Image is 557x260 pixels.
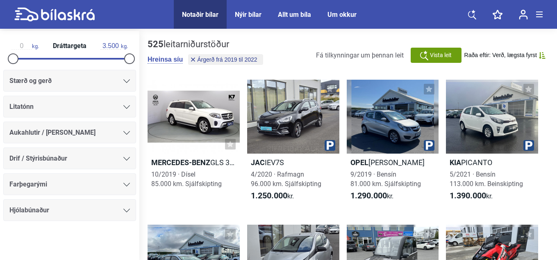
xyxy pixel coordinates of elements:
a: Um okkur [327,11,357,18]
a: Allt um bíla [278,11,311,18]
a: Notaðir bílar [182,11,218,18]
a: Mercedes-BenzGLS 350 D 4MATIC10/2019 · Dísel85.000 km. Sjálfskipting [148,80,240,208]
b: Kia [450,158,461,167]
span: Vista leit [430,51,452,60]
span: kg. [100,42,128,50]
span: kr. [450,191,493,201]
img: parking.png [325,140,335,151]
button: Árgerð frá 2019 til 2022 [188,54,263,65]
b: Opel [350,158,368,167]
img: user-login.svg [519,9,528,20]
span: Fá tilkynningar um þennan leit [316,51,404,59]
h2: PICANTO [446,158,538,167]
span: Árgerð frá 2019 til 2022 [197,57,257,62]
span: Dráttargeta [51,43,89,49]
span: 9/2019 · Bensín 81.000 km. Sjálfskipting [350,170,421,188]
span: 4/2020 · Rafmagn 96.000 km. Sjálfskipting [251,170,321,188]
a: JacIEV7S4/2020 · Rafmagn96.000 km. Sjálfskipting1.250.000kr. [247,80,339,208]
a: KiaPICANTO5/2021 · Bensín113.000 km. Beinskipting1.390.000kr. [446,80,538,208]
span: Litatónn [9,101,34,113]
b: 1.390.000 [450,191,486,200]
span: Stærð og gerð [9,75,52,87]
a: Opel[PERSON_NAME]9/2019 · Bensín81.000 km. Sjálfskipting1.290.000kr. [347,80,439,208]
button: Raða eftir: Verð, lægsta fyrst [464,52,546,59]
img: parking.png [424,140,434,151]
span: kr. [251,191,294,201]
a: Nýir bílar [235,11,261,18]
span: Raða eftir: Verð, lægsta fyrst [464,52,537,59]
span: Drif / Stýrisbúnaður [9,153,67,164]
b: 1.290.000 [350,191,387,200]
h2: GLS 350 D 4MATIC [148,158,240,167]
b: 1.250.000 [251,191,287,200]
b: Mercedes-Benz [151,158,210,167]
span: Hjólabúnaður [9,205,49,216]
span: Aukahlutir / [PERSON_NAME] [9,127,95,138]
img: parking.png [523,140,534,151]
h2: [PERSON_NAME] [347,158,439,167]
span: 10/2019 · Dísel 85.000 km. Sjálfskipting [151,170,222,188]
span: 5/2021 · Bensín 113.000 km. Beinskipting [450,170,523,188]
div: leitarniðurstöður [148,39,265,50]
span: kr. [350,191,393,201]
b: Jac [251,158,265,167]
h2: IEV7S [247,158,339,167]
b: 525 [148,39,164,49]
button: Hreinsa síu [148,55,183,64]
span: kg. [11,42,39,50]
span: Farþegarými [9,179,47,190]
